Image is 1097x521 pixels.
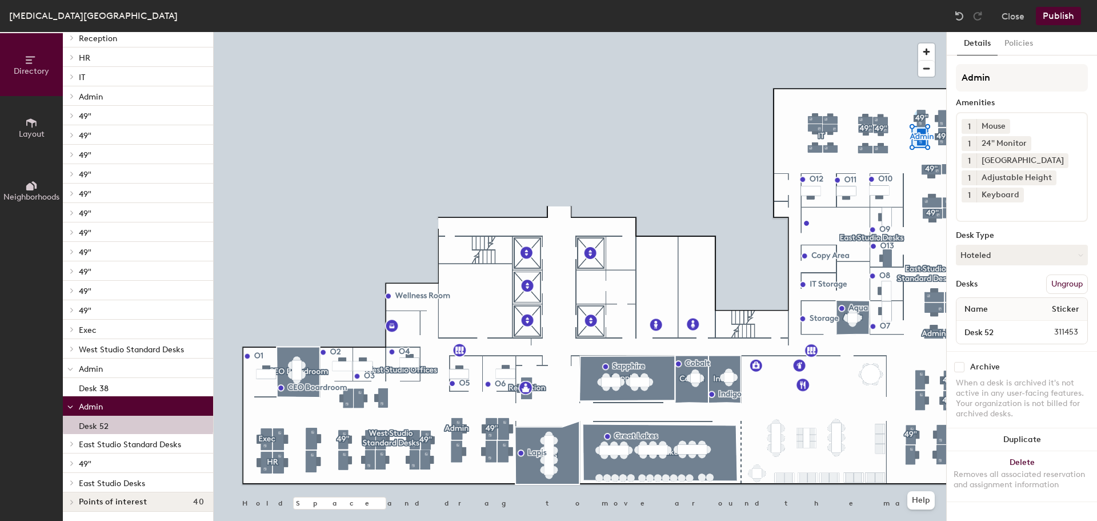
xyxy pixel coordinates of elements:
button: 1 [962,170,976,185]
button: Close [1002,7,1024,25]
span: East Studio Standard Desks [79,440,181,450]
div: Amenities [956,98,1088,108]
span: East Studio Desks [79,479,145,488]
div: [GEOGRAPHIC_DATA] [976,153,1068,168]
div: Desk Type [956,231,1088,240]
button: 1 [962,136,976,151]
span: 49" [79,150,91,160]
button: Details [957,32,998,55]
span: 49" [79,112,91,121]
button: DeleteRemoves all associated reservation and assignment information [947,451,1097,502]
span: Points of interest [79,498,147,507]
span: 49" [79,170,91,180]
span: Admin [79,92,103,102]
button: Publish [1036,7,1081,25]
span: 49" [79,209,91,218]
span: 1 [968,138,971,150]
span: 40 [193,498,204,507]
span: Exec [79,325,97,335]
div: When a desk is archived it's not active in any user-facing features. Your organization is not bil... [956,378,1088,419]
img: Undo [954,10,965,22]
p: Desk 38 [79,380,109,393]
div: Removes all associated reservation and assignment information [954,470,1090,490]
div: 24" Monitor [976,136,1031,151]
span: Admin [79,364,103,374]
span: Reception [79,34,117,43]
span: 1 [968,189,971,201]
span: IT [79,73,85,82]
button: Help [907,491,935,510]
input: Unnamed desk [959,324,1027,340]
span: 49" [79,131,91,141]
p: Desk 52 [79,418,109,431]
span: Directory [14,66,49,76]
button: 1 [962,119,976,134]
button: 1 [962,153,976,168]
button: Hoteled [956,245,1088,265]
img: Redo [972,10,983,22]
span: Sticker [1046,299,1085,320]
span: 49" [79,228,91,238]
span: 1 [968,172,971,184]
span: 49" [79,306,91,316]
span: 1 [968,155,971,167]
span: HR [79,53,90,63]
div: Mouse [976,119,1010,134]
button: Policies [998,32,1040,55]
button: Ungroup [1046,275,1088,294]
span: 49" [79,287,91,296]
div: Adjustable Height [976,170,1056,185]
span: Layout [19,129,45,139]
button: Duplicate [947,428,1097,451]
button: 1 [962,188,976,202]
span: Admin [79,402,103,412]
span: 1 [968,121,971,133]
span: West Studio Standard Desks [79,345,184,355]
span: 49" [79,248,91,257]
div: Archive [970,363,1000,372]
div: Keyboard [976,188,1024,202]
span: 49" [79,189,91,199]
span: Name [959,299,994,320]
span: 49" [79,459,91,469]
div: Desks [956,280,978,289]
span: 49" [79,267,91,277]
span: Neighborhoods [3,192,59,202]
span: 311453 [1027,326,1085,339]
div: [MEDICAL_DATA][GEOGRAPHIC_DATA] [9,9,178,23]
